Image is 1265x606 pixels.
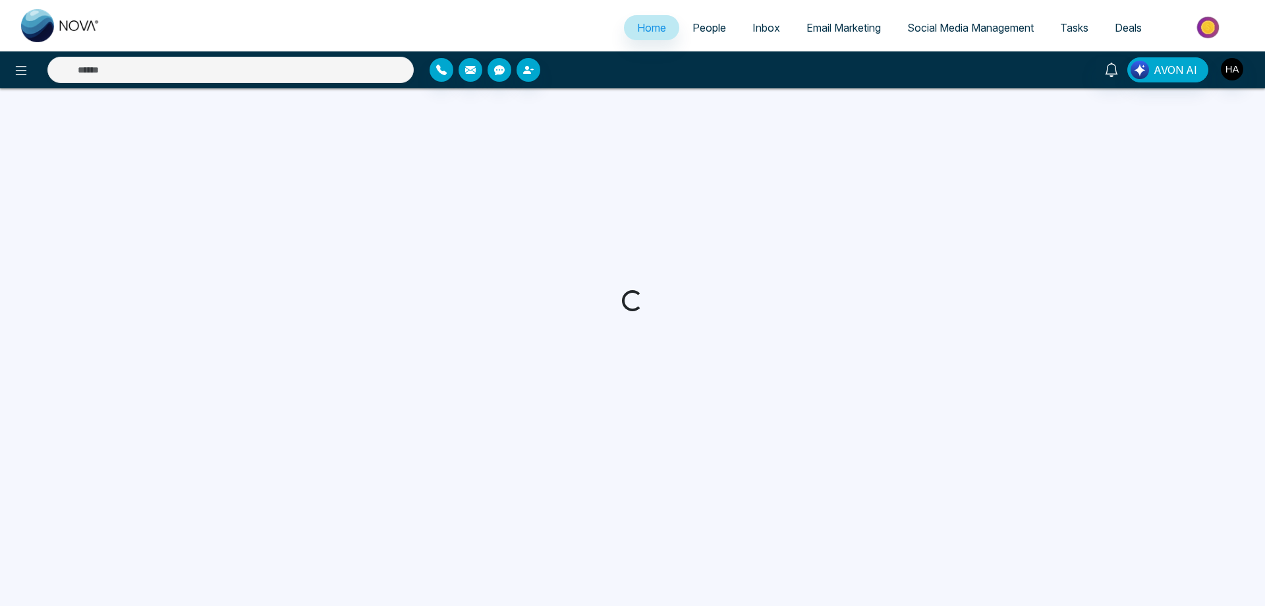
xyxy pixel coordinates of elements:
a: Inbox [739,15,793,40]
a: Home [624,15,679,40]
a: Tasks [1047,15,1102,40]
img: Market-place.gif [1162,13,1257,42]
span: Tasks [1060,21,1088,34]
img: User Avatar [1221,58,1243,80]
a: Social Media Management [894,15,1047,40]
span: Email Marketing [806,21,881,34]
button: AVON AI [1127,57,1208,82]
img: Nova CRM Logo [21,9,100,42]
span: AVON AI [1154,62,1197,78]
a: Email Marketing [793,15,894,40]
a: Deals [1102,15,1155,40]
span: Deals [1115,21,1142,34]
a: People [679,15,739,40]
span: People [692,21,726,34]
span: Inbox [752,21,780,34]
span: Home [637,21,666,34]
img: Lead Flow [1131,61,1149,79]
span: Social Media Management [907,21,1034,34]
